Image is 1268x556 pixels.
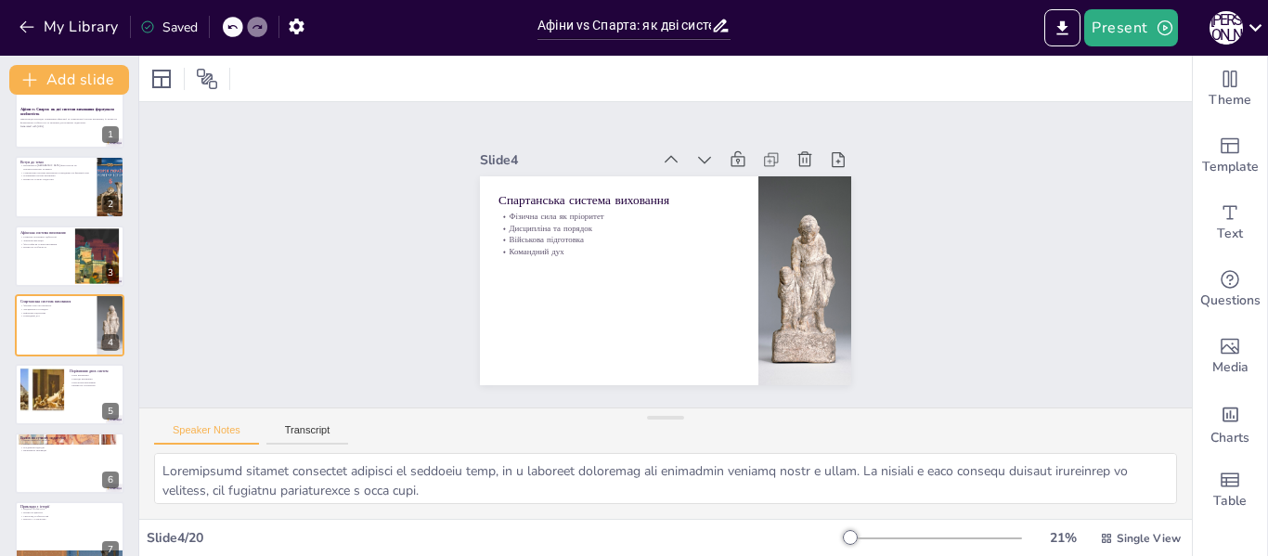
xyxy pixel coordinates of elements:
[102,472,119,488] div: 6
[20,242,70,246] p: Філософія як основа виховання
[102,403,119,420] div: 5
[102,126,119,143] div: 1
[20,107,114,117] strong: Афіни vs Спарта: як дві системи виховання формували особистість
[102,334,119,351] div: 4
[20,118,119,124] p: Презентація розглядає порівняння афінської та спартанської систем виховання, їх вплив на формуван...
[498,191,740,209] p: Спартанська система виховання
[20,177,92,181] p: Вплив на сучасну педагогіку
[102,265,119,281] div: 3
[70,381,119,384] p: Результати виховання
[102,196,119,213] div: 2
[20,163,92,170] p: Виховання в [GEOGRAPHIC_DATA] фокусується на інтелектуальному розвитку
[1193,323,1267,390] div: Add images, graphics, shapes or video
[140,19,198,36] div: Saved
[20,311,92,315] p: Військова підготовка
[20,304,92,308] p: Фізична сила як пріоритет
[1041,529,1085,547] div: 21 %
[70,373,119,377] p: Цілі виховання
[20,315,92,318] p: Командний дух
[498,211,740,222] p: Фізична сила як пріоритет
[20,171,92,175] p: Спартанська система виховання зосереджена на фізичній силі
[1210,428,1249,448] span: Charts
[1213,491,1247,511] span: Table
[537,12,711,39] input: Insert title
[154,453,1177,504] textarea: Loremipsumd sitamet consectet adipisci el seddoeiu temp, in u laboreet doloremag ali enimadmin ve...
[20,518,119,522] p: Внесок у суспільство
[498,222,740,233] p: Дисципліна та порядок
[147,529,844,547] div: Slide 4 / 20
[1217,224,1243,244] span: Text
[20,515,119,519] p: Світогляд особистостей
[70,383,119,387] p: Вплив на суспільство
[498,234,740,245] p: Військова підготовка
[20,159,92,164] p: Вступ до теми
[1193,56,1267,123] div: Change the overall theme
[1212,357,1249,378] span: Media
[1210,9,1243,46] button: П [PERSON_NAME]
[1193,457,1267,524] div: Add a table
[1202,157,1259,177] span: Template
[1210,11,1243,45] div: П [PERSON_NAME]
[14,12,126,42] button: My Library
[20,299,92,304] p: Спартанська система виховання
[20,246,70,250] p: Вплив на особистість
[1209,90,1251,110] span: Theme
[70,368,119,373] p: Порівняння двох систем
[20,442,119,446] p: Вплив спартанської системи
[266,424,349,445] button: Transcript
[1193,189,1267,256] div: Add text boxes
[20,435,119,441] p: Вплив на сучасну педагогіку
[196,68,218,90] span: Position
[20,508,119,511] p: Видатні особистості
[20,174,92,177] p: Порівняння систем виховання
[154,424,259,445] button: Speaker Notes
[1044,9,1080,46] button: Export to PowerPoint
[20,449,119,453] p: Важливість інновацій
[1193,123,1267,189] div: Add ready made slides
[9,65,129,95] button: Add slide
[480,151,651,169] div: Slide 4
[15,433,124,494] div: 6
[70,377,119,381] p: Методи виховання
[20,446,119,449] p: Поєднання підходів
[15,226,124,287] div: 3
[1117,531,1181,546] span: Single View
[1193,390,1267,457] div: Add charts and graphs
[20,124,119,128] p: Generated with [URL]
[20,504,119,510] p: Приклади з історії
[15,87,124,149] div: 1
[1193,256,1267,323] div: Get real-time input from your audience
[147,64,176,94] div: Layout
[20,511,119,515] p: Вплив на цінності
[20,439,119,443] p: Вплив афінської системи
[20,239,70,242] p: Значення мистецтв
[15,294,124,356] div: 4
[15,364,124,425] div: 5
[20,230,70,236] p: Афінська система виховання
[1200,291,1261,311] span: Questions
[20,236,70,239] p: Розвиток розумових здібностей
[498,245,740,256] p: Командний дух
[20,308,92,312] p: Дисципліна та порядок
[1084,9,1177,46] button: Present
[15,156,124,217] div: 2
